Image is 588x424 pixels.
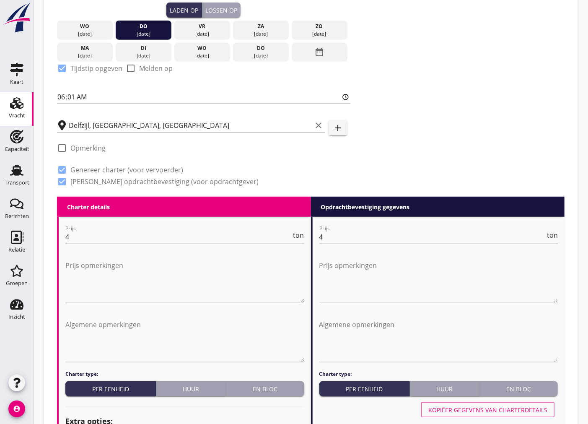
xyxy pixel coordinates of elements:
div: Lossen op [205,6,237,15]
div: Kaart [10,79,23,85]
div: Per eenheid [69,385,152,393]
button: Per eenheid [65,381,156,396]
button: Huur [410,381,480,396]
i: clear [313,120,324,130]
div: Laden op [170,6,198,15]
textarea: Prijs opmerkingen [65,259,304,303]
div: En bloc [229,385,300,393]
div: vr [176,23,228,30]
i: add [333,123,343,133]
label: Tijdstip opgeven [70,64,122,73]
div: Relatie [8,247,25,252]
button: Laden op [166,3,202,18]
button: En bloc [226,381,304,396]
div: wo [176,44,228,52]
div: Inzicht [8,314,25,320]
div: Capaciteit [5,146,29,152]
div: za [235,23,287,30]
div: Per eenheid [323,385,406,393]
textarea: Prijs opmerkingen [319,259,558,303]
button: Kopiëer gegevens van charterdetails [421,402,554,417]
label: Genereer charter (voor vervoerder) [70,166,183,174]
label: Opmerking [70,144,106,152]
label: Melden op [139,64,173,73]
textarea: Algemene opmerkingen [319,318,558,362]
div: Vracht [9,113,25,118]
div: Huur [159,385,222,393]
span: ton [547,232,558,239]
div: wo [59,23,111,30]
div: [DATE] [59,30,111,38]
h4: Charter type: [319,370,558,378]
div: [DATE] [235,30,287,38]
input: Prijs [319,230,546,244]
span: ton [293,232,304,239]
button: Huur [156,381,226,396]
div: [DATE] [118,30,169,38]
div: [DATE] [118,52,169,60]
button: Lossen op [202,3,241,18]
div: [DATE] [176,52,228,60]
div: En bloc [483,385,554,393]
div: Transport [5,180,29,185]
input: Prijs [65,230,292,244]
div: Kopiëer gegevens van charterdetails [428,406,547,414]
i: date_range [314,44,324,60]
div: Groepen [6,281,28,286]
div: zo [293,23,345,30]
label: [PERSON_NAME] opdrachtbevestiging (voor opdrachtgever) [70,177,259,186]
div: ma [59,44,111,52]
button: En bloc [480,381,558,396]
i: account_circle [8,401,25,417]
div: di [118,44,169,52]
div: Huur [413,385,476,393]
div: do [235,44,287,52]
div: Berichten [5,213,29,219]
div: [DATE] [176,30,228,38]
div: do [118,23,169,30]
button: Per eenheid [319,381,410,396]
h4: Charter type: [65,370,304,378]
div: [DATE] [59,52,111,60]
img: logo-small.a267ee39.svg [2,2,32,33]
div: [DATE] [293,30,345,38]
div: [DATE] [235,52,287,60]
textarea: Algemene opmerkingen [65,318,304,362]
input: Losplaats [69,119,312,132]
